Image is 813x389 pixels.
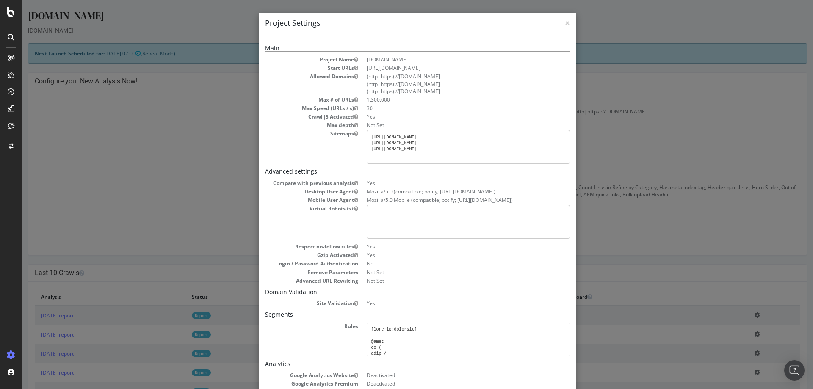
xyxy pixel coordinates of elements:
[243,121,336,129] dt: Max depth
[243,269,336,276] dt: Remove Parameters
[345,130,548,164] pre: [URL][DOMAIN_NAME] [URL][DOMAIN_NAME] [URL][DOMAIN_NAME]
[243,300,336,307] dt: Site Validation
[345,300,548,307] dd: Yes
[543,17,548,29] span: ×
[345,380,548,387] dd: Deactivated
[243,372,336,379] dt: Google Analytics Website
[345,372,548,379] dd: Deactivated
[243,96,336,103] dt: Max # of URLs
[345,88,548,95] li: (http|https)://[DOMAIN_NAME]
[243,323,336,330] dt: Rules
[243,113,336,120] dt: Crawl JS Activated
[243,311,548,318] h5: Segments
[345,73,548,80] li: (http|https)://[DOMAIN_NAME]
[345,251,548,259] dd: Yes
[345,179,548,187] dd: Yes
[345,323,548,356] pre: [loremip:dolorsit] @amet co ( adip / elit /SE/do/ ) @EI_TE-INCI utlab *et_do* @Ma-Aliq enim */ad_...
[243,179,336,187] dt: Compare with previous analysis
[345,113,548,120] dd: Yes
[243,205,336,212] dt: Virtual Robots.txt
[345,243,548,250] dd: Yes
[243,45,548,52] h5: Main
[243,188,336,195] dt: Desktop User Agent
[243,168,548,175] h5: Advanced settings
[345,64,548,72] dd: [URL][DOMAIN_NAME]
[345,96,548,103] dd: 1,300,000
[243,289,548,295] h5: Domain Validation
[243,73,336,80] dt: Allowed Domains
[345,260,548,267] dd: No
[345,269,548,276] dd: Not Set
[243,130,336,137] dt: Sitemaps
[243,277,336,284] dt: Advanced URL Rewriting
[345,188,548,195] dd: Mozilla/5.0 (compatible; botify; [URL][DOMAIN_NAME])
[243,260,336,267] dt: Login / Password Authentication
[243,251,336,259] dt: Gzip Activated
[243,380,336,387] dt: Google Analytics Premium
[243,243,336,250] dt: Respect no-follow rules
[243,18,548,29] h4: Project Settings
[243,105,336,112] dt: Max Speed (URLs / s)
[345,80,548,88] li: (http|https)://[DOMAIN_NAME]
[345,105,548,112] dd: 30
[345,196,548,204] dd: Mozilla/5.0 Mobile (compatible; botify; [URL][DOMAIN_NAME])
[243,361,548,367] h5: Analytics
[243,56,336,63] dt: Project Name
[784,360,805,381] div: Open Intercom Messenger
[345,277,548,284] dd: Not Set
[243,64,336,72] dt: Start URLs
[243,196,336,204] dt: Mobile User Agent
[345,56,548,63] dd: [DOMAIN_NAME]
[345,121,548,129] dd: Not Set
